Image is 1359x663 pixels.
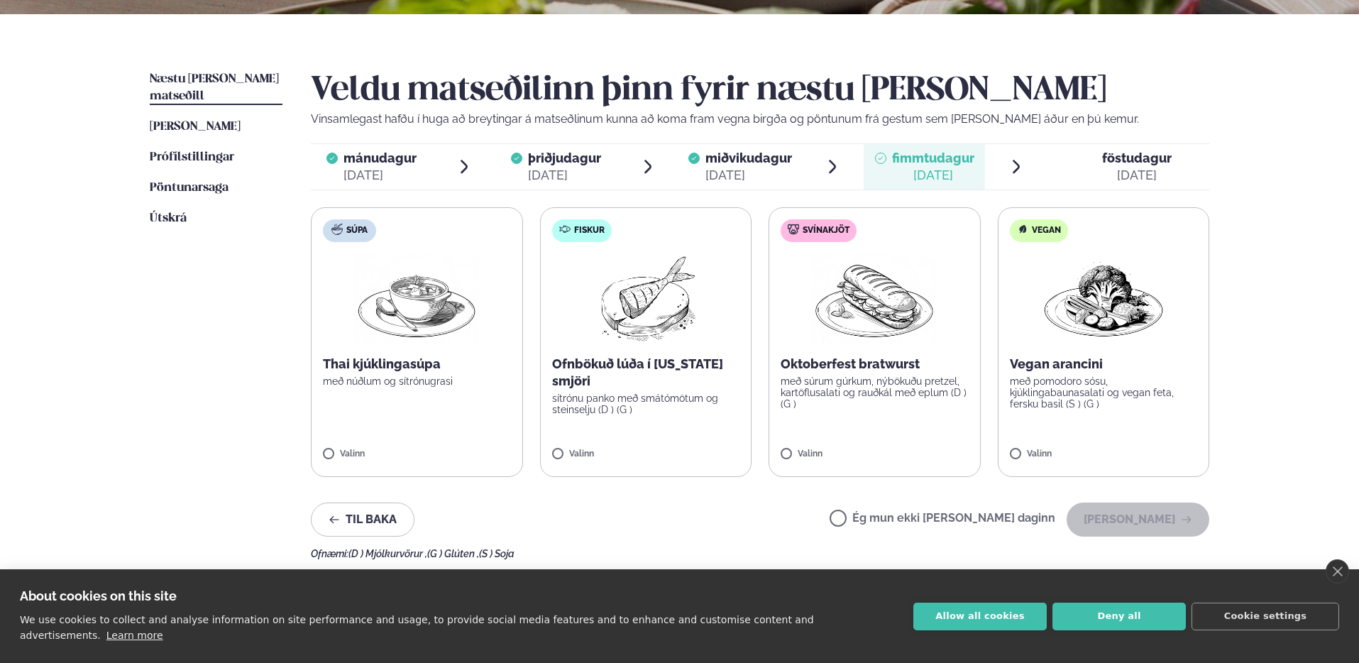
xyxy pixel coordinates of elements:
span: Prófílstillingar [150,151,234,163]
span: mánudagur [343,150,417,165]
p: með pomodoro sósu, kjúklingabaunasalati og vegan feta, fersku basil (S ) (G ) [1010,376,1198,410]
div: [DATE] [343,167,417,184]
a: [PERSON_NAME] [150,119,241,136]
div: [DATE] [528,167,601,184]
img: fish.svg [559,224,571,235]
p: Vegan arancini [1010,356,1198,373]
a: Learn more [106,630,163,641]
span: fimmtudagur [892,150,974,165]
a: close [1326,559,1349,583]
p: We use cookies to collect and analyse information on site performance and usage, to provide socia... [20,614,814,641]
p: með súrum gúrkum, nýbökuðu pretzel, kartöflusalati og rauðkál með eplum (D ) (G ) [781,376,969,410]
span: Næstu [PERSON_NAME] matseðill [150,73,279,102]
button: [PERSON_NAME] [1067,503,1209,537]
img: Panini.png [812,253,937,344]
span: [PERSON_NAME] [150,121,241,133]
div: [DATE] [705,167,792,184]
a: Næstu [PERSON_NAME] matseðill [150,71,282,105]
span: (S ) Soja [479,548,515,559]
div: Ofnæmi: [311,548,1209,559]
p: Ofnbökuð lúða í [US_STATE] smjöri [552,356,740,390]
strong: About cookies on this site [20,588,177,603]
h2: Veldu matseðilinn þinn fyrir næstu [PERSON_NAME] [311,71,1209,111]
span: (D ) Mjólkurvörur , [348,548,427,559]
div: [DATE] [1102,167,1172,184]
a: Prófílstillingar [150,149,234,166]
p: sítrónu panko með smátómötum og steinselju (D ) (G ) [552,393,740,415]
a: Útskrá [150,210,187,227]
img: Soup.png [354,253,479,344]
div: [DATE] [892,167,974,184]
img: Vegan.png [1041,253,1166,344]
p: Thai kjúklingasúpa [323,356,511,373]
img: pork.svg [788,224,799,235]
span: (G ) Glúten , [427,548,479,559]
p: með núðlum og sítrónugrasi [323,376,511,387]
span: miðvikudagur [705,150,792,165]
span: föstudagur [1102,150,1172,165]
button: Cookie settings [1192,603,1339,630]
img: Fish.png [583,253,708,344]
span: þriðjudagur [528,150,601,165]
button: Deny all [1052,603,1186,630]
span: Pöntunarsaga [150,182,229,194]
img: soup.svg [331,224,343,235]
span: Útskrá [150,212,187,224]
span: Vegan [1032,225,1061,236]
button: Til baka [311,503,414,537]
p: Oktoberfest bratwurst [781,356,969,373]
span: Súpa [346,225,368,236]
p: Vinsamlegast hafðu í huga að breytingar á matseðlinum kunna að koma fram vegna birgða og pöntunum... [311,111,1209,128]
a: Pöntunarsaga [150,180,229,197]
img: Vegan.svg [1017,224,1028,235]
span: Svínakjöt [803,225,849,236]
span: Fiskur [574,225,605,236]
button: Allow all cookies [913,603,1047,630]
